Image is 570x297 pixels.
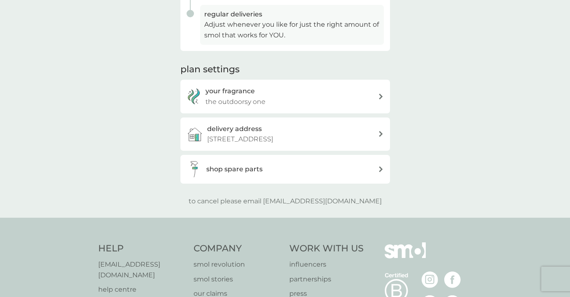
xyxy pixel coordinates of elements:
a: smol stories [194,274,281,285]
img: visit the smol Facebook page [444,272,461,288]
a: your fragrancethe outdoorsy one [180,80,390,113]
h3: shop spare parts [206,164,263,175]
p: [STREET_ADDRESS] [207,134,273,145]
h4: Help [98,242,186,255]
p: to cancel please email [EMAIL_ADDRESS][DOMAIN_NAME] [189,196,382,207]
h3: regular deliveries [204,9,380,20]
a: influencers [289,259,364,270]
h4: Company [194,242,281,255]
h3: your fragrance [205,86,255,97]
a: [EMAIL_ADDRESS][DOMAIN_NAME] [98,259,186,280]
h4: Work With Us [289,242,364,255]
a: delivery address[STREET_ADDRESS] [180,117,390,151]
a: partnerships [289,274,364,285]
button: shop spare parts [180,155,390,184]
img: visit the smol Instagram page [422,272,438,288]
a: help centre [98,284,186,295]
h2: plan settings [180,63,240,76]
h3: delivery address [207,124,262,134]
p: Adjust whenever you like for just the right amount of smol that works for YOU. [204,19,380,40]
a: smol revolution [194,259,281,270]
img: smol [385,242,426,270]
p: the outdoorsy one [205,97,265,107]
